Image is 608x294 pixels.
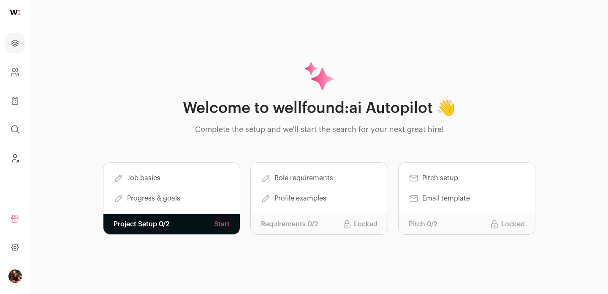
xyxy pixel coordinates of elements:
[8,269,22,283] button: Open dropdown
[127,193,180,203] span: Progress & goals
[261,219,318,229] p: Requirements 0/2
[274,173,333,183] span: Role requirements
[5,62,25,82] a: Company and ATS Settings
[127,173,160,183] span: Job basics
[422,173,458,183] span: Pitch setup
[183,100,456,117] h1: Welcome to wellfound:ai Autopilot 👋
[5,91,25,111] a: Company Lists
[195,124,444,135] p: Complete the setup and we'll start the search for your next great hire!
[422,193,470,203] span: Email template
[501,219,525,229] p: Locked
[5,33,25,53] a: Projects
[409,219,437,229] p: Pitch 0/2
[5,148,25,168] a: Leads (Backoffice)
[214,219,230,229] a: Start
[354,219,377,229] p: Locked
[114,219,169,229] p: Project Setup 0/2
[274,193,326,203] span: Profile examples
[10,10,20,15] img: wellfound-shorthand-0d5821cbd27db2630d0214b213865d53afaa358527fdda9d0ea32b1df1b89c2c.svg
[8,269,22,283] img: 13968079-medium_jpg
